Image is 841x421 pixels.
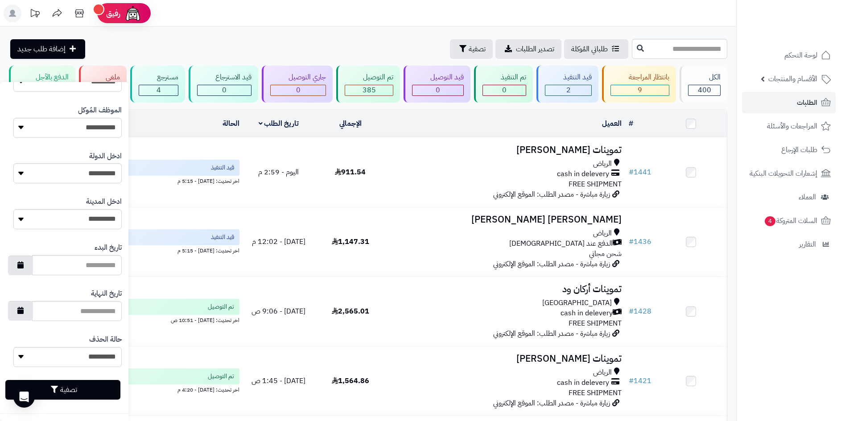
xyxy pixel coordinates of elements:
[91,289,122,299] label: تاريخ النهاية
[412,72,464,83] div: قيد التوصيل
[602,118,622,129] a: العميل
[211,233,234,242] span: قيد التنفيذ
[557,169,609,179] span: cash in delevery
[258,167,299,177] span: اليوم - 2:59 م
[271,85,326,95] div: 0
[765,216,775,226] span: 4
[569,388,622,398] span: FREE SHIPMENT
[5,380,120,400] button: تصفية
[545,85,591,95] div: 2
[545,72,592,83] div: قيد التنفيذ
[482,72,526,83] div: تم التنفيذ
[139,85,178,95] div: 4
[569,179,622,190] span: FREE SHIPMENT
[571,44,608,54] span: طلباتي المُوكلة
[252,236,305,247] span: [DATE] - 12:02 م
[124,4,142,22] img: ai-face.png
[77,66,128,103] a: ملغي 0
[516,44,554,54] span: تصدير الطلبات
[561,308,613,318] span: cash in delevery
[139,72,178,83] div: مسترجع
[87,72,120,83] div: ملغي
[589,248,622,259] span: شحن مجاني
[593,367,612,378] span: الرياض
[688,72,721,83] div: الكل
[89,151,122,161] label: ادخل الدولة
[86,197,122,207] label: ادخل المدينة
[339,118,362,129] a: الإجمالي
[629,167,651,177] a: #1441
[332,376,369,386] span: 1,564.86
[566,85,571,95] span: 2
[797,96,817,109] span: الطلبات
[495,39,561,59] a: تصدير الطلبات
[95,243,122,253] label: تاريخ البدء
[542,298,612,308] span: [GEOGRAPHIC_DATA]
[764,215,817,227] span: السلات المتروكة
[436,85,440,95] span: 0
[799,238,816,251] span: التقارير
[742,92,836,113] a: الطلبات
[678,66,729,103] a: الكل400
[610,72,669,83] div: بانتظار المراجعة
[493,189,610,200] span: زيارة مباشرة - مصدر الطلب: الموقع الإلكتروني
[629,306,651,317] a: #1428
[390,354,622,364] h3: تموينات [PERSON_NAME]
[7,66,77,103] a: الدفع بالآجل 0
[10,39,85,59] a: إضافة طلب جديد
[742,139,836,161] a: طلبات الإرجاع
[251,376,305,386] span: [DATE] - 1:45 ص
[472,66,535,103] a: تم التنفيذ 0
[17,72,69,83] div: الدفع بالآجل
[17,44,66,54] span: إضافة طلب جديد
[629,306,634,317] span: #
[629,167,634,177] span: #
[483,85,526,95] div: 0
[593,159,612,169] span: الرياض
[345,72,393,83] div: تم التوصيل
[742,116,836,137] a: المراجعات والأسئلة
[211,163,234,172] span: قيد التنفيذ
[363,85,376,95] span: 385
[157,85,161,95] span: 4
[402,66,472,103] a: قيد التوصيل 0
[493,328,610,339] span: زيارة مباشرة - مصدر الطلب: الموقع الإلكتروني
[629,376,634,386] span: #
[493,398,610,409] span: زيارة مباشرة - مصدر الطلب: الموقع الإلكتروني
[251,306,305,317] span: [DATE] - 9:06 ص
[742,186,836,208] a: العملاء
[781,144,817,156] span: طلبات الإرجاع
[535,66,600,103] a: قيد التنفيذ 2
[768,73,817,85] span: الأقسام والمنتجات
[564,39,628,59] a: طلباتي المُوكلة
[799,191,816,203] span: العملاء
[78,105,122,116] label: الموظف المُوكل
[197,72,251,83] div: قيد الاسترجاع
[223,118,239,129] a: الحالة
[557,378,609,388] span: cash in delevery
[750,167,817,180] span: إشعارات التحويلات البنكية
[450,39,493,59] button: تصفية
[187,66,260,103] a: قيد الاسترجاع 0
[332,236,369,247] span: 1,147.31
[629,376,651,386] a: #1421
[638,85,642,95] span: 9
[469,44,486,54] span: تصفية
[390,284,622,294] h3: تموينات أركان ود
[629,118,633,129] a: #
[345,85,393,95] div: 385
[569,318,622,329] span: FREE SHIPMENT
[412,85,463,95] div: 0
[208,302,234,311] span: تم التوصيل
[259,118,299,129] a: تاريخ الطلب
[390,215,622,225] h3: [PERSON_NAME] [PERSON_NAME]
[784,49,817,62] span: لوحة التحكم
[493,259,610,269] span: زيارة مباشرة - مصدر الطلب: الموقع الإلكتروني
[260,66,334,103] a: جاري التوصيل 0
[332,306,369,317] span: 2,565.01
[335,167,366,177] span: 911.54
[742,163,836,184] a: إشعارات التحويلات البنكية
[611,85,669,95] div: 9
[296,85,301,95] span: 0
[742,234,836,255] a: التقارير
